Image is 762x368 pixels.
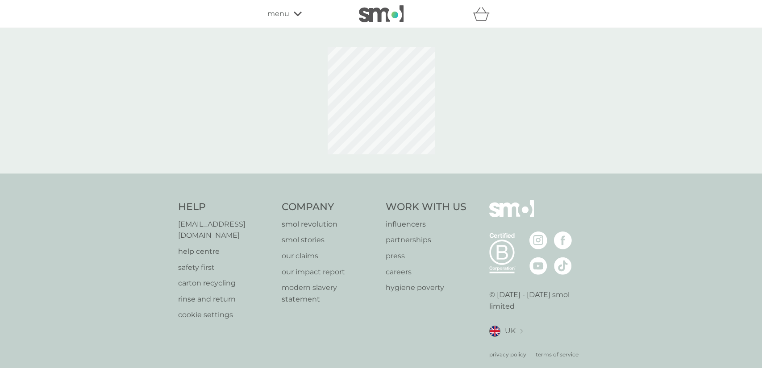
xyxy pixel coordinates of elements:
a: influencers [386,219,466,230]
span: UK [505,325,516,337]
img: visit the smol Facebook page [554,232,572,249]
a: rinse and return [178,294,273,305]
a: [EMAIL_ADDRESS][DOMAIN_NAME] [178,219,273,241]
p: © [DATE] - [DATE] smol limited [489,289,584,312]
h4: Company [282,200,377,214]
a: modern slavery statement [282,282,377,305]
a: carton recycling [178,277,273,289]
img: smol [489,200,534,231]
a: partnerships [386,234,466,246]
img: smol [359,5,404,22]
a: smol revolution [282,219,377,230]
a: help centre [178,246,273,257]
a: cookie settings [178,309,273,321]
img: visit the smol Instagram page [529,232,547,249]
a: hygiene poverty [386,282,466,294]
a: our impact report [282,266,377,278]
h4: Work With Us [386,200,466,214]
img: visit the smol Tiktok page [554,257,572,275]
img: select a new location [520,329,523,334]
a: safety first [178,262,273,273]
a: press [386,250,466,262]
a: terms of service [536,350,579,359]
div: basket [473,5,495,23]
a: our claims [282,250,377,262]
a: privacy policy [489,350,526,359]
img: UK flag [489,326,500,337]
a: careers [386,266,466,278]
h4: Help [178,200,273,214]
a: smol stories [282,234,377,246]
img: visit the smol Youtube page [529,257,547,275]
span: menu [267,8,289,20]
